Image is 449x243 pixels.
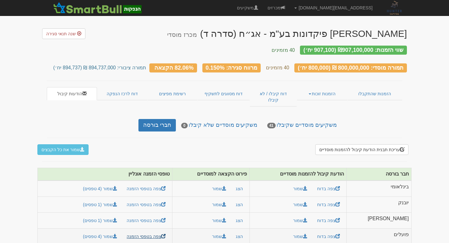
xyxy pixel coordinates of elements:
[346,212,411,228] td: [PERSON_NAME]
[208,215,230,226] button: שמור
[37,144,89,155] button: שמור את כל הקבצים
[315,144,408,155] button: עריכת תבנית הודעת קיבול להזמנות מוסדיים
[46,31,76,36] span: שנה תנאי סגירה
[346,168,411,180] th: חבר בורסה
[147,87,197,100] a: רשימת מפיצים
[97,87,147,100] a: דוח לרכז הנפקה
[346,181,411,197] td: בינלאומי
[38,168,172,180] th: טופסי הזמנה אונליין
[250,168,346,180] th: הודעת קיבול להזמנות מוסדיים
[313,199,344,210] a: צפה בדוח
[272,47,295,53] small: 40 מזמינים
[232,183,247,194] button: הצג
[123,231,170,242] a: צפה בטפסי הזמנה
[289,231,311,242] a: שמור
[53,65,146,70] small: תמורה ציבורי: 894,737,000 ₪ (894,737 יח׳)
[232,215,247,226] button: הצג
[313,215,344,226] a: צפה בדוח
[300,46,407,55] div: שווי הזמנות: ₪907,100,000 (907,100 יח׳)
[313,183,344,194] a: צפה בדוח
[123,183,170,194] a: צפה בטפסי הזמנה
[197,87,249,100] a: דוח מסווגים לתשקיף
[250,87,297,107] a: דוח קיבלו / לא קיבלו
[42,28,85,39] a: שנה תנאי סגירה
[289,199,311,210] a: שמור
[232,231,247,242] button: הצג
[154,64,194,71] span: 82.06% הקצאה
[79,231,121,242] a: שמור (4 טפסים)
[138,119,176,131] a: חברי בורסה
[266,65,289,70] small: 40 מזמינים
[297,87,347,100] a: הזמנות זוכות
[51,2,143,14] img: SmartBull Logo
[176,119,262,131] a: משקיעים מוסדיים שלא קיבלו0
[267,123,276,128] span: 41
[313,231,344,242] a: צפה בדוח
[294,63,407,72] div: תמורה מוסדי: 800,000,000 ₪ (800,000 יח׳)
[79,215,121,226] a: שמור (1 טפסים)
[208,231,230,242] button: שמור
[181,123,188,128] span: 0
[167,28,407,39] div: אביעד פיקדונות בע"מ - אג״ח (סדרה ד) - הנפקה לציבור
[172,168,250,180] th: פירוט הקצאה למוסדיים
[123,215,170,226] a: צפה בטפסי הזמנה
[208,183,230,194] button: שמור
[347,87,402,100] a: הזמנות שהתקבלו
[79,183,121,194] a: שמור (4 טפסים)
[289,215,311,226] a: שמור
[289,183,311,194] a: שמור
[232,199,247,210] button: הצג
[346,196,411,212] td: יובנק
[79,199,121,210] a: שמור (1 טפסים)
[263,119,341,131] a: משקיעים מוסדיים שקיבלו41
[47,87,97,100] a: הודעות קיבול
[202,63,261,72] div: מרווח סגירה: 0.150%
[167,31,197,38] small: מכרז מוסדי
[208,199,230,210] button: שמור
[123,199,170,210] a: צפה בטפסי הזמנה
